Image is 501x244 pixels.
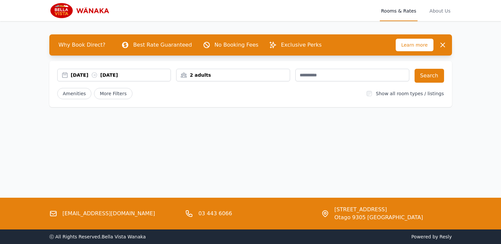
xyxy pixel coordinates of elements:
[396,39,433,51] span: Learn more
[71,72,171,78] div: [DATE] [DATE]
[415,69,444,83] button: Search
[94,88,132,99] span: More Filters
[198,210,232,218] a: 03 443 6066
[215,41,259,49] p: No Booking Fees
[376,91,444,96] label: Show all room types / listings
[49,3,113,19] img: Bella Vista Wanaka
[176,72,290,78] div: 2 adults
[334,214,423,222] span: Otago 9305 [GEOGRAPHIC_DATA]
[439,234,452,239] a: Resly
[63,210,155,218] a: [EMAIL_ADDRESS][DOMAIN_NAME]
[49,234,146,239] span: ⓒ All Rights Reserved. Bella Vista Wanaka
[57,88,92,99] button: Amenities
[133,41,192,49] p: Best Rate Guaranteed
[253,233,452,240] span: Powered by
[334,206,423,214] span: [STREET_ADDRESS]
[281,41,322,49] p: Exclusive Perks
[53,38,111,52] span: Why Book Direct?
